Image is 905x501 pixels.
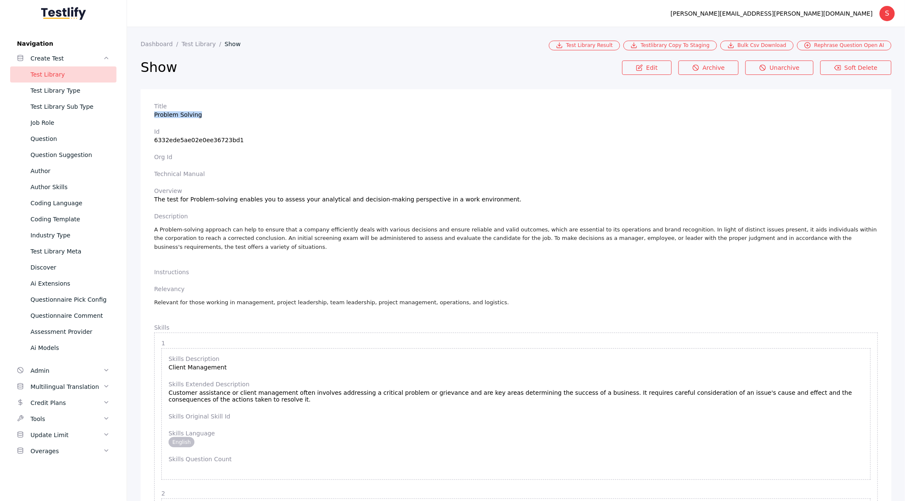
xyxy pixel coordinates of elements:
[10,227,116,243] a: Industry Type
[10,292,116,308] a: Questionnaire Pick Config
[10,163,116,179] a: Author
[30,134,110,144] div: Question
[880,6,895,21] div: S
[30,182,110,192] div: Author Skills
[10,147,116,163] a: Question Suggestion
[10,275,116,292] a: Ai Extensions
[154,298,878,307] p: Relevant for those working in management, project leadership, team leadership, project management...
[30,262,110,273] div: Discover
[169,437,194,447] span: English
[30,327,110,337] div: Assessment Provider
[30,53,103,63] div: Create Test
[10,211,116,227] a: Coding Template
[678,61,739,75] a: Archive
[169,413,863,420] label: Skills Original Skill Id
[30,198,110,208] div: Coding Language
[10,40,116,47] label: Navigation
[10,66,116,83] a: Test Library
[30,398,103,408] div: Credit Plans
[154,103,878,110] label: Title
[10,99,116,115] a: Test Library Sub Type
[10,115,116,131] a: Job Role
[623,41,717,50] a: Testlibrary Copy To Staging
[30,166,110,176] div: Author
[10,308,116,324] a: Questionnaire Comment
[30,311,110,321] div: Questionnaire Comment
[161,490,871,497] label: 2
[797,41,891,50] a: Rephrase Question Open AI
[30,85,110,96] div: Test Library Type
[30,343,110,353] div: Ai Models
[154,213,878,220] label: description
[141,59,622,76] h2: Show
[30,414,103,424] div: Tools
[10,324,116,340] a: Assessment Provider
[30,246,110,256] div: Test Library Meta
[154,154,878,160] label: Org Id
[30,295,110,305] div: Questionnaire Pick Config
[30,102,110,112] div: Test Library Sub Type
[10,131,116,147] a: Question
[10,195,116,211] a: Coding Language
[10,83,116,99] a: Test Library Type
[182,41,225,47] a: Test Library
[154,226,878,252] p: A Problem-solving approach can help to ensure that a company efficiently deals with various decis...
[154,324,878,331] label: Skills
[30,230,110,240] div: Industry Type
[30,446,103,456] div: Overages
[30,430,103,440] div: Update Limit
[30,382,103,392] div: Multilingual Translation
[671,8,873,19] div: [PERSON_NAME][EMAIL_ADDRESS][PERSON_NAME][DOMAIN_NAME]
[154,128,878,143] section: 6332ede5ae02e0ee36723bd1
[154,286,878,292] label: relevancy
[169,381,863,403] section: Customer assistance or client management often involves addressing a critical problem or grievanc...
[30,366,103,376] div: Admin
[169,355,863,371] section: Client Management
[30,150,110,160] div: Question Suggestion
[41,7,86,20] img: Testlify - Backoffice
[30,69,110,80] div: Test Library
[154,187,878,194] label: Overview
[30,118,110,128] div: Job Role
[720,41,794,50] a: Bulk Csv Download
[154,103,878,118] section: Problem Solving
[30,278,110,289] div: Ai Extensions
[169,430,863,437] label: Skills Language
[10,340,116,356] a: Ai Models
[622,61,672,75] a: Edit
[141,41,182,47] a: Dashboard
[549,41,620,50] a: Test Library Result
[224,41,247,47] a: Show
[154,128,878,135] label: Id
[30,214,110,224] div: Coding Template
[820,61,891,75] a: Soft Delete
[154,171,878,177] label: Technical Manual
[10,243,116,259] a: Test Library Meta
[10,259,116,275] a: Discover
[161,340,871,347] label: 1
[169,381,863,388] label: Skills Extended Description
[154,269,878,275] label: Instructions
[745,61,814,75] a: Unarchive
[10,179,116,195] a: Author Skills
[154,187,878,203] section: The test for Problem-solving enables you to assess your analytical and decision-making perspectiv...
[169,456,863,462] label: Skills Question Count
[169,355,863,362] label: Skills Description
